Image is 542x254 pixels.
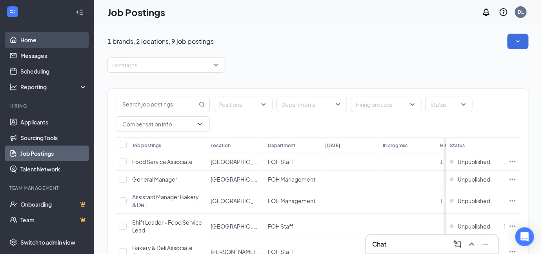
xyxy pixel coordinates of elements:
[509,158,517,166] svg: Ellipses
[132,142,161,149] div: Job postings
[122,120,194,128] input: Compensation info
[211,142,231,149] div: Location
[264,153,321,171] td: FOH Staff
[507,34,529,49] button: SmallChevronDown
[458,175,490,183] span: Unpublished
[9,185,86,191] div: Team Management
[458,222,490,230] span: Unpublished
[20,212,87,228] a: TeamCrown
[20,161,87,177] a: Talent Network
[436,137,493,153] th: Hired
[518,9,524,15] div: DL
[446,137,505,153] th: Status
[20,130,87,146] a: Sourcing Tools
[20,228,87,243] a: DocumentsCrown
[197,121,203,127] svg: ChevronDown
[211,158,268,165] span: [GEOGRAPHIC_DATA]
[514,38,522,45] svg: SmallChevronDown
[515,227,534,246] div: Open Intercom Messenger
[76,8,84,16] svg: Collapse
[268,223,293,230] span: FOH Staff
[9,238,17,246] svg: Settings
[20,48,87,63] a: Messages
[458,197,490,205] span: Unpublished
[264,214,321,239] td: FOH Staff
[132,193,199,208] span: Assistant Manager Bakery & Deli
[440,197,443,204] span: 1
[453,240,462,249] svg: ComposeMessage
[499,7,508,17] svg: QuestionInfo
[199,101,205,108] svg: MagnifyingGlass
[116,97,197,112] input: Search job postings
[379,137,436,153] th: In progress
[211,176,268,183] span: [GEOGRAPHIC_DATA]
[264,188,321,214] td: FOH Management
[322,137,379,153] th: [DATE]
[20,63,87,79] a: Scheduling
[211,197,268,204] span: [GEOGRAPHIC_DATA]
[268,158,293,165] span: FOH Staff
[372,240,386,249] h3: Chat
[207,171,264,188] td: Piedmont
[268,142,295,149] div: Department
[20,196,87,212] a: OnboardingCrown
[481,240,491,249] svg: Minimize
[20,146,87,161] a: Job Postings
[132,176,177,183] span: General Manager
[20,83,88,91] div: Reporting
[207,214,264,239] td: Piedmont
[466,238,478,250] button: ChevronUp
[458,158,490,166] span: Unpublished
[20,32,87,48] a: Home
[107,37,214,46] p: 1 brands, 2 locations, 9 job postings
[509,197,517,205] svg: Ellipses
[132,158,193,165] span: Food Service Associate
[480,238,492,250] button: Minimize
[107,5,165,19] h1: Job Postings
[9,103,86,109] div: Hiring
[132,219,202,234] span: Shift Leader - Food Service Lead
[20,238,75,246] div: Switch to admin view
[20,114,87,130] a: Applicants
[509,222,517,230] svg: Ellipses
[207,153,264,171] td: Piedmont
[264,171,321,188] td: FOH Management
[451,238,464,250] button: ComposeMessage
[9,8,16,16] svg: WorkstreamLogo
[509,175,517,183] svg: Ellipses
[268,197,315,204] span: FOH Management
[467,240,477,249] svg: ChevronUp
[211,223,268,230] span: [GEOGRAPHIC_DATA]
[482,7,491,17] svg: Notifications
[207,188,264,214] td: Piedmont
[268,176,315,183] span: FOH Management
[440,158,443,165] span: 1
[9,83,17,91] svg: Analysis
